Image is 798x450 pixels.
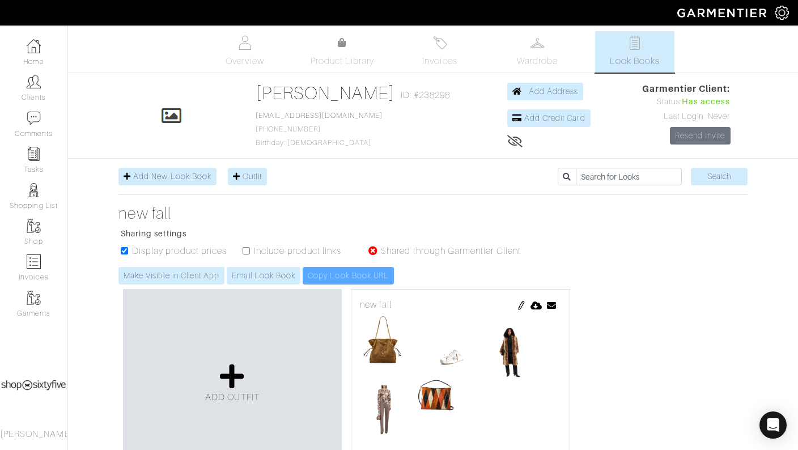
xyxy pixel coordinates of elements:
a: Resend Invite [670,127,731,145]
span: Outfit [243,172,262,181]
a: Add New Look Book [118,168,217,185]
a: Product Library [303,36,382,68]
a: Look Books [595,31,674,73]
input: Search [691,168,748,185]
img: dashboard-icon-dbcd8f5a0b271acd01030246c82b418ddd0df26cd7fceb0bd07c9910d44c42f6.png [27,39,41,53]
input: Search for Looks [576,168,682,185]
label: Display product prices [132,244,227,258]
a: Make Visible in Client App [118,267,224,285]
span: Has access [682,96,731,108]
a: ADD OUTFIT [205,363,260,404]
a: [PERSON_NAME] [256,83,396,103]
a: new fall [118,204,532,223]
span: ID: #238298 [401,88,450,102]
img: garments-icon-b7da505a4dc4fd61783c78ac3ca0ef83fa9d6f193b1c9dc38574b1d14d53ca28.png [27,291,41,305]
span: Wardrobe [517,54,558,68]
span: Product Library [311,54,375,68]
a: Email Look Book [227,267,300,285]
span: [PHONE_NUMBER] Birthday: [DEMOGRAPHIC_DATA] [256,112,383,147]
span: Garmentier Client: [642,82,731,96]
div: Status: [642,96,731,108]
img: comment-icon-a0a6a9ef722e966f86d9cbdc48e553b5cf19dbc54f86b18d962a5391bc8f6eb6.png [27,111,41,125]
a: Overview [205,31,285,73]
img: orders-icon-0abe47150d42831381b5fb84f609e132dff9fe21cb692f30cb5eec754e2cba89.png [27,254,41,269]
div: new fall [360,298,561,312]
a: [EMAIL_ADDRESS][DOMAIN_NAME] [256,112,383,120]
a: Add Credit Card [507,109,591,127]
label: Shared through Garmentier Client [381,244,521,258]
a: Invoices [400,31,479,73]
span: Add Address [529,87,579,96]
span: ADD OUTFIT [205,392,260,402]
div: Last Login: Never [642,111,731,123]
img: garments-icon-b7da505a4dc4fd61783c78ac3ca0ef83fa9d6f193b1c9dc38574b1d14d53ca28.png [27,219,41,233]
img: reminder-icon-8004d30b9f0a5d33ae49ab947aed9ed385cf756f9e5892f1edd6e32f2345188e.png [27,147,41,161]
span: Overview [226,54,264,68]
img: stylists-icon-eb353228a002819b7ec25b43dbf5f0378dd9e0616d9560372ff212230b889e62.png [27,183,41,197]
img: wardrobe-487a4870c1b7c33e795ec22d11cfc2ed9d08956e64fb3008fe2437562e282088.svg [530,36,545,50]
div: Open Intercom Messenger [759,411,787,439]
span: Invoices [422,54,457,68]
span: Look Books [610,54,660,68]
label: Include product links [254,244,341,258]
img: pen-cf24a1663064a2ec1b9c1bd2387e9de7a2fa800b781884d57f21acf72779bad2.png [517,301,526,310]
img: todo-9ac3debb85659649dc8f770b8b6100bb5dab4b48dedcbae339e5042a72dfd3cc.svg [628,36,642,50]
img: clients-icon-6bae9207a08558b7cb47a8932f037763ab4055f8c8b6bfacd5dc20c3e0201464.png [27,75,41,89]
a: Outfit [228,168,267,185]
img: basicinfo-40fd8af6dae0f16599ec9e87c0ef1c0a1fdea2edbe929e3d69a839185d80c458.svg [238,36,252,50]
p: Sharing settings [121,228,532,240]
a: Wardrobe [498,31,577,73]
a: Add Address [507,83,584,100]
img: garmentier-logo-header-white-b43fb05a5012e4ada735d5af1a66efaba907eab6374d6393d1fbf88cb4ef424d.png [672,3,775,23]
span: Add Credit Card [524,113,585,122]
img: orders-27d20c2124de7fd6de4e0e44c1d41de31381a507db9b33961299e4e07d508b8c.svg [433,36,447,50]
span: Add New Look Book [133,172,211,181]
img: gear-icon-white-bd11855cb880d31180b6d7d6211b90ccbf57a29d726f0c71d8c61bd08dd39cc2.png [775,6,789,20]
